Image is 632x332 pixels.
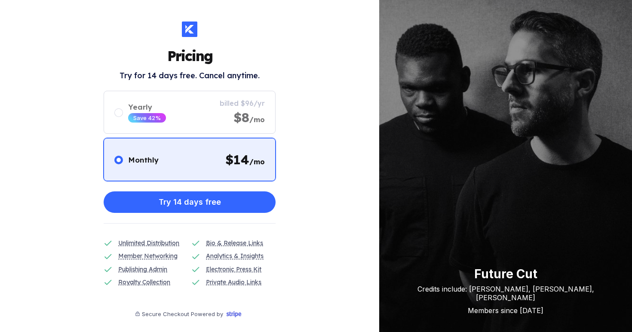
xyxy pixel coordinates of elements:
[133,114,161,121] div: Save 42%
[249,157,265,166] span: /mo
[167,47,212,65] h1: Pricing
[233,109,265,126] div: $8
[396,306,615,315] div: Members since [DATE]
[220,99,265,108] div: billed $96/yr
[128,155,159,164] div: Monthly
[225,151,265,168] div: $ 14
[159,194,221,211] div: Try 14 days free
[128,102,166,111] div: Yearly
[118,264,167,274] div: Publishing Admin
[120,71,260,80] h2: Try for 14 days free. Cancel anytime.
[206,251,264,261] div: Analytics & Insights
[118,251,178,261] div: Member Networking
[206,238,263,248] div: Bio & Release Links
[142,310,223,317] div: Secure Checkout Powered by
[396,267,615,281] div: Future Cut
[104,191,276,213] button: Try 14 days free
[206,264,261,274] div: Electronic Press Kit
[396,285,615,302] div: Credits include: [PERSON_NAME], [PERSON_NAME], [PERSON_NAME]
[249,115,265,124] span: /mo
[118,238,179,248] div: Unlimited Distribution
[118,277,170,287] div: Royalty Collection
[206,277,261,287] div: Private Audio Links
